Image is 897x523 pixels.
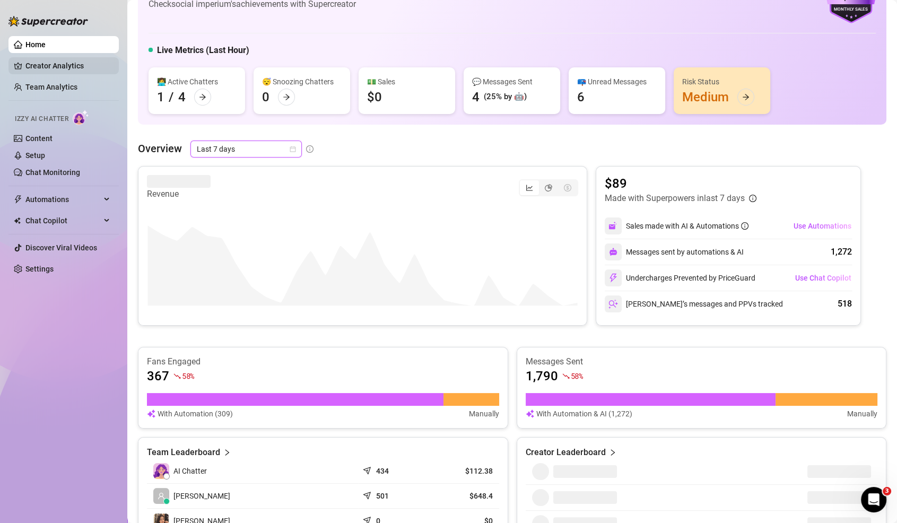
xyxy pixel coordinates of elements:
article: $112.38 [435,466,493,476]
img: svg%3e [147,408,155,420]
div: 📪 Unread Messages [577,76,657,88]
div: 😴 Snoozing Chatters [262,76,342,88]
article: Team Leaderboard [147,446,220,459]
article: $648.4 [435,491,493,501]
div: [PERSON_NAME]’s messages and PPVs tracked [605,295,783,312]
span: 58 % [571,371,583,381]
div: 4 [472,89,480,106]
div: 4 [178,89,186,106]
span: info-circle [306,145,313,153]
article: With Automation & AI (1,272) [536,408,632,420]
div: Undercharges Prevented by PriceGuard [605,269,755,286]
span: arrow-right [283,93,290,101]
a: Team Analytics [25,83,77,91]
span: send [363,464,373,475]
span: fall [173,372,181,380]
div: 6 [577,89,585,106]
span: Automations [25,191,101,208]
div: Monthly Sales [826,6,876,13]
article: 434 [376,466,389,476]
h5: Live Metrics (Last Hour) [157,44,249,57]
div: 0 [262,89,269,106]
span: right [223,446,231,459]
span: fall [562,372,570,380]
div: (25% by 🤖) [484,91,527,103]
article: Messages Sent [526,356,878,368]
span: Use Chat Copilot [795,274,851,282]
span: pie-chart [545,184,552,191]
a: Chat Monitoring [25,168,80,177]
img: izzy-ai-chatter-avatar-DDCN_rTZ.svg [153,463,169,479]
article: Creator Leaderboard [526,446,606,459]
img: svg%3e [608,273,618,283]
img: svg%3e [608,221,618,231]
article: Manually [469,408,499,420]
span: Last 7 days [197,141,295,157]
button: Use Chat Copilot [795,269,852,286]
div: 💵 Sales [367,76,447,88]
span: info-circle [749,195,756,202]
article: 501 [376,491,389,501]
article: $89 [605,175,756,192]
span: dollar-circle [564,184,571,191]
span: line-chart [526,184,533,191]
article: 1,790 [526,368,558,385]
span: Use Automations [794,222,851,230]
img: AI Chatter [73,110,89,125]
span: arrow-right [199,93,206,101]
img: svg%3e [526,408,534,420]
a: Discover Viral Videos [25,243,97,252]
div: Messages sent by automations & AI [605,243,744,260]
div: 1,272 [831,246,852,258]
span: 58 % [182,371,194,381]
span: info-circle [741,222,748,230]
article: Overview [138,141,182,156]
img: Chat Copilot [14,217,21,224]
a: Setup [25,151,45,160]
button: Use Automations [793,217,852,234]
span: Chat Copilot [25,212,101,229]
span: Izzy AI Chatter [15,114,68,124]
span: [PERSON_NAME] [173,490,230,502]
article: Manually [847,408,877,420]
a: Content [25,134,53,143]
span: AI Chatter [173,465,207,477]
article: Fans Engaged [147,356,499,368]
a: Home [25,40,46,49]
div: 518 [838,298,852,310]
div: 1 [157,89,164,106]
article: 367 [147,368,169,385]
span: right [609,446,616,459]
span: 3 [883,487,891,495]
a: Settings [25,265,54,273]
div: 💬 Messages Sent [472,76,552,88]
div: 👩‍💻 Active Chatters [157,76,237,88]
span: thunderbolt [14,195,22,204]
article: Revenue [147,188,211,201]
article: Made with Superpowers in last 7 days [605,192,745,205]
div: Sales made with AI & Automations [626,220,748,232]
article: With Automation (309) [158,408,233,420]
div: Risk Status [682,76,762,88]
span: arrow-right [742,93,750,101]
a: Creator Analytics [25,57,110,74]
span: send [363,489,373,500]
div: segmented control [519,179,578,196]
img: svg%3e [608,299,618,309]
img: logo-BBDzfeDw.svg [8,16,88,27]
span: calendar [290,146,296,152]
div: $0 [367,89,382,106]
iframe: Intercom live chat [861,487,886,512]
img: svg%3e [609,248,617,256]
span: user [158,492,165,500]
